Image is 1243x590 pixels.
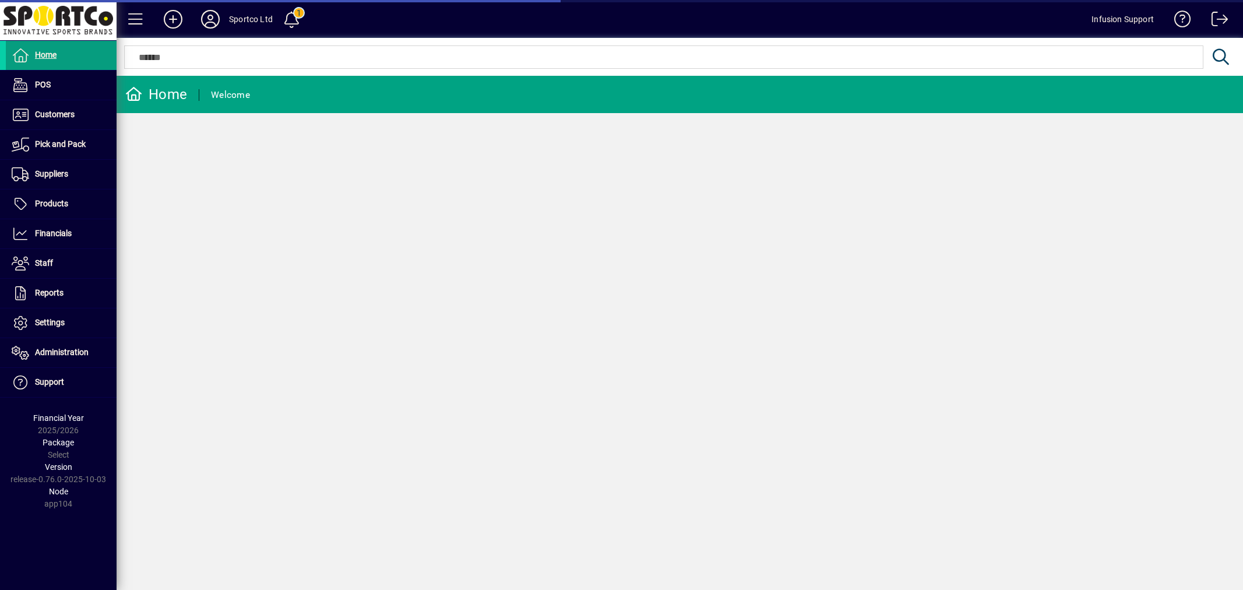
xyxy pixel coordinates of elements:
[6,160,117,189] a: Suppliers
[6,219,117,248] a: Financials
[33,413,84,423] span: Financial Year
[49,487,68,496] span: Node
[35,199,68,208] span: Products
[35,258,53,268] span: Staff
[35,347,89,357] span: Administration
[6,100,117,129] a: Customers
[6,71,117,100] a: POS
[43,438,74,447] span: Package
[35,169,68,178] span: Suppliers
[45,462,72,472] span: Version
[154,9,192,30] button: Add
[35,229,72,238] span: Financials
[35,50,57,59] span: Home
[35,377,64,387] span: Support
[35,288,64,297] span: Reports
[6,308,117,338] a: Settings
[6,130,117,159] a: Pick and Pack
[35,318,65,327] span: Settings
[192,9,229,30] button: Profile
[1091,10,1154,29] div: Infusion Support
[1165,2,1191,40] a: Knowledge Base
[211,86,250,104] div: Welcome
[35,80,51,89] span: POS
[6,279,117,308] a: Reports
[229,10,273,29] div: Sportco Ltd
[6,338,117,367] a: Administration
[35,139,86,149] span: Pick and Pack
[6,249,117,278] a: Staff
[125,85,187,104] div: Home
[35,110,75,119] span: Customers
[6,189,117,219] a: Products
[1203,2,1228,40] a: Logout
[6,368,117,397] a: Support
